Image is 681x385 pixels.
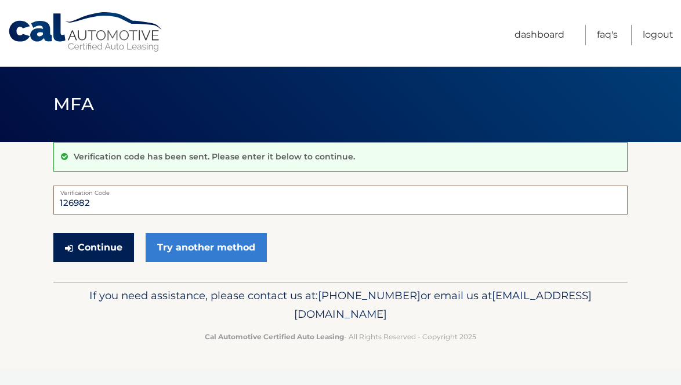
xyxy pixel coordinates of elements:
a: FAQ's [597,25,618,45]
p: If you need assistance, please contact us at: or email us at [61,286,620,324]
span: [PHONE_NUMBER] [318,289,421,302]
label: Verification Code [53,186,628,195]
p: - All Rights Reserved - Copyright 2025 [61,330,620,343]
input: Verification Code [53,186,628,215]
a: Logout [643,25,673,45]
button: Continue [53,233,134,262]
strong: Cal Automotive Certified Auto Leasing [205,332,344,341]
a: Try another method [146,233,267,262]
span: [EMAIL_ADDRESS][DOMAIN_NAME] [294,289,592,321]
p: Verification code has been sent. Please enter it below to continue. [74,151,355,162]
a: Dashboard [515,25,564,45]
a: Cal Automotive [8,12,164,53]
span: MFA [53,93,94,115]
